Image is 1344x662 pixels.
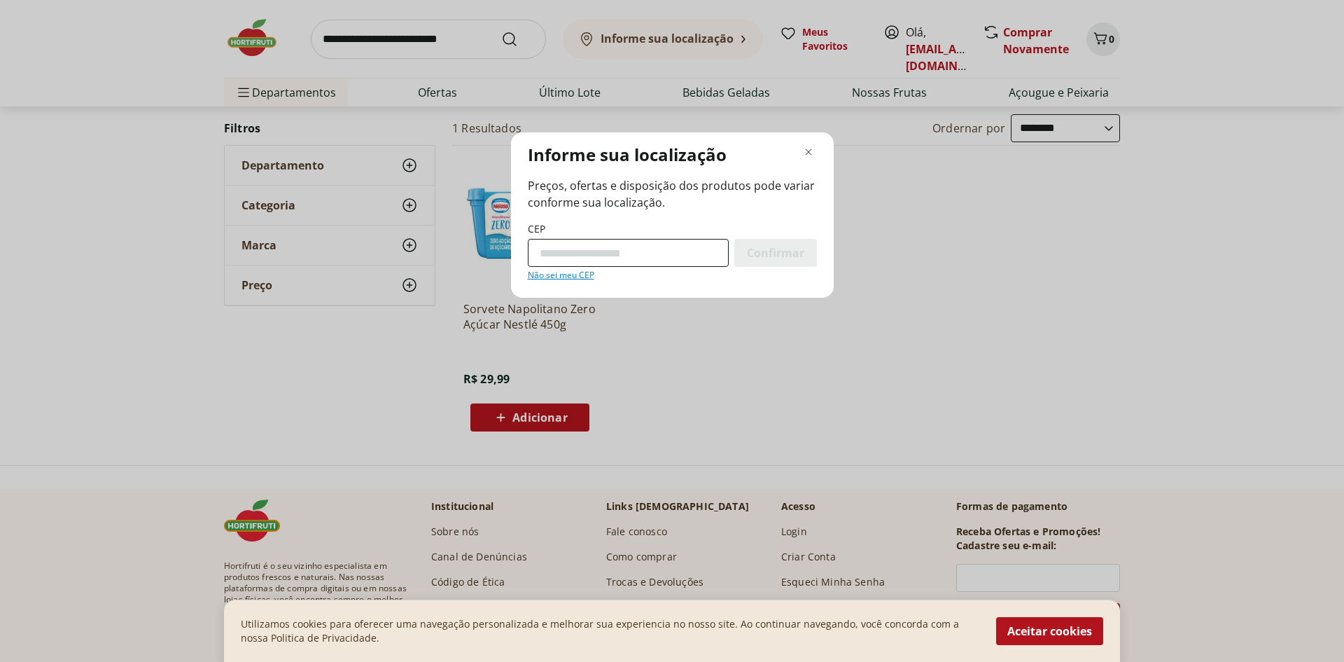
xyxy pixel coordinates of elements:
div: Modal de regionalização [511,132,834,298]
p: Utilizamos cookies para oferecer uma navegação personalizada e melhorar sua experiencia no nosso ... [241,617,979,645]
label: CEP [528,222,545,236]
span: Confirmar [747,247,804,258]
p: Informe sua localização [528,144,727,166]
button: Aceitar cookies [996,617,1103,645]
span: Preços, ofertas e disposição dos produtos pode variar conforme sua localização. [528,177,817,211]
button: Confirmar [734,239,817,267]
a: Não sei meu CEP [528,270,594,281]
button: Fechar modal de regionalização [800,144,817,160]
